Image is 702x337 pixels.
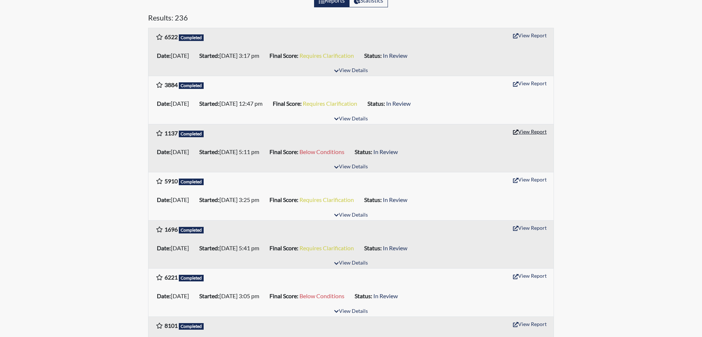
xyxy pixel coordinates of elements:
button: View Details [331,210,371,220]
h5: Results: 236 [148,13,554,25]
b: Date: [157,100,171,107]
b: Started: [199,196,219,203]
li: [DATE] 3:17 pm [196,50,267,61]
b: 8101 [165,322,178,329]
b: Final Score: [269,292,298,299]
li: [DATE] 3:25 pm [196,194,267,206]
b: Started: [199,292,219,299]
li: [DATE] 3:05 pm [196,290,267,302]
b: Final Score: [269,196,298,203]
b: Date: [157,292,171,299]
b: Started: [199,148,219,155]
li: [DATE] [154,146,196,158]
button: View Details [331,258,371,268]
span: Below Conditions [299,292,344,299]
b: Status: [364,196,382,203]
li: [DATE] [154,290,196,302]
b: Final Score: [269,148,298,155]
span: In Review [386,100,411,107]
b: Status: [367,100,385,107]
b: Status: [355,292,372,299]
button: View Report [510,174,550,185]
button: View Details [331,114,371,124]
li: [DATE] 5:41 pm [196,242,267,254]
b: Final Score: [269,52,298,59]
span: In Review [383,196,407,203]
span: Completed [179,131,204,137]
button: View Report [510,270,550,281]
li: [DATE] 5:11 pm [196,146,267,158]
span: Requires Clarification [299,52,354,59]
span: In Review [383,244,407,251]
span: Completed [179,82,204,89]
b: Date: [157,148,171,155]
span: In Review [373,148,398,155]
b: Status: [364,52,382,59]
span: Completed [179,179,204,185]
span: In Review [373,292,398,299]
button: View Details [331,162,371,172]
b: 6522 [165,33,178,40]
button: View Details [331,66,371,76]
button: View Report [510,78,550,89]
span: Completed [179,34,204,41]
button: View Report [510,30,550,41]
button: View Report [510,126,550,137]
b: 1696 [165,226,178,233]
b: 3884 [165,81,178,88]
li: [DATE] 12:47 pm [196,98,270,109]
b: Date: [157,196,171,203]
b: 6221 [165,274,178,281]
b: Status: [355,148,372,155]
button: View Report [510,222,550,233]
b: Started: [199,244,219,251]
li: [DATE] [154,98,196,109]
b: 5910 [165,177,178,184]
span: In Review [383,52,407,59]
b: Status: [364,244,382,251]
span: Requires Clarification [303,100,357,107]
b: Date: [157,52,171,59]
b: Final Score: [273,100,302,107]
li: [DATE] [154,194,196,206]
span: Below Conditions [299,148,344,155]
b: Started: [199,52,219,59]
span: Completed [179,275,204,281]
li: [DATE] [154,242,196,254]
span: Completed [179,227,204,233]
span: Requires Clarification [299,244,354,251]
span: Requires Clarification [299,196,354,203]
button: View Details [331,307,371,317]
b: Started: [199,100,219,107]
li: [DATE] [154,50,196,61]
button: View Report [510,318,550,330]
b: Final Score: [269,244,298,251]
b: 1137 [165,130,178,136]
span: Completed [179,323,204,330]
b: Date: [157,244,171,251]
